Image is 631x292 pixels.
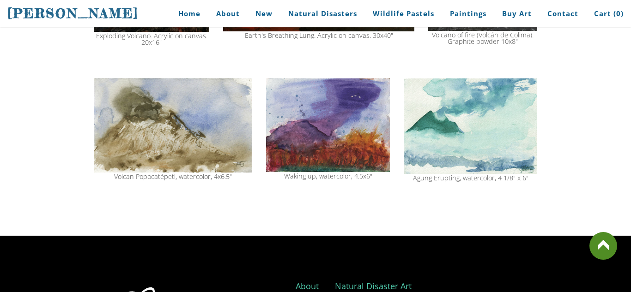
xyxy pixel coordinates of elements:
[616,9,621,18] span: 0
[223,32,414,39] div: Earth's Breathing Lung. Acrylic on canvas. 30x40"
[335,280,412,292] a: Natural Disaster Art
[495,3,539,24] a: Buy Art
[164,3,207,24] a: Home
[266,78,390,172] img: agung volcano painting
[443,3,493,24] a: Paintings
[281,3,364,24] a: Natural Disasters
[296,280,319,292] a: About
[540,3,585,24] a: Contact
[266,173,390,179] div: Waking up, watercolor, 4.5x6"
[249,3,279,24] a: New
[7,5,139,22] a: [PERSON_NAME]
[94,78,252,173] img: volcan popocatepeti
[587,3,624,24] a: Cart (0)
[7,6,139,21] span: [PERSON_NAME]
[94,33,209,46] div: Exploding Volcano. Acrylic on canvas. 20x16"
[404,175,537,181] div: Agung Erupting, watercolor, 4 1/8" x 6"
[428,32,537,45] div: Volcano of fire (Volcán de Colima). Graphite powder 10x8"
[404,78,537,174] img: Agung Erupting
[94,173,252,180] div: Volcan Popocatépetl, watercolor, 4x6.5"
[209,3,247,24] a: About
[366,3,441,24] a: Wildlife Pastels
